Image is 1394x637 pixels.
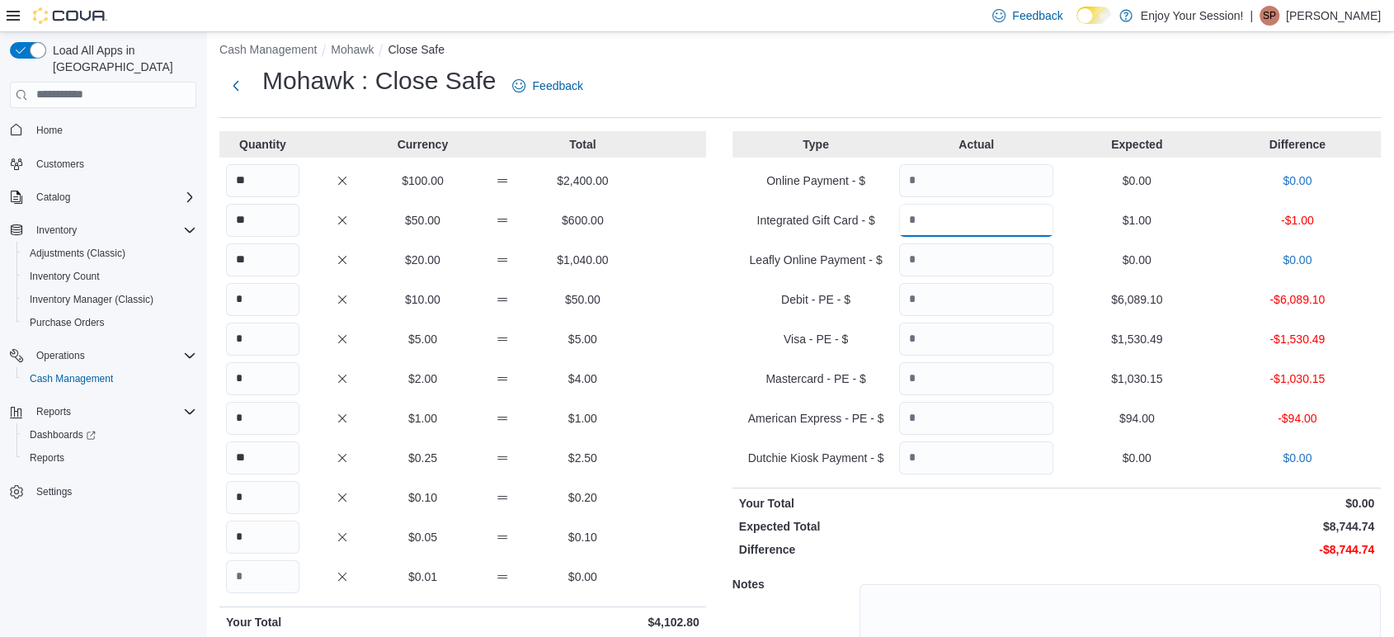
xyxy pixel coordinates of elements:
[16,265,203,288] button: Inventory Count
[30,154,91,174] a: Customers
[739,410,893,427] p: American Express - PE - $
[1263,6,1276,26] span: SP
[3,186,203,209] button: Catalog
[30,220,83,240] button: Inventory
[30,451,64,465] span: Reports
[1220,252,1374,268] p: $0.00
[16,288,203,311] button: Inventory Manager (Classic)
[23,448,196,468] span: Reports
[899,441,1053,474] input: Quantity
[23,243,132,263] a: Adjustments (Classic)
[739,495,1053,512] p: Your Total
[262,64,496,97] h1: Mohawk : Close Safe
[546,212,619,229] p: $600.00
[23,290,196,309] span: Inventory Manager (Classic)
[899,283,1053,316] input: Quantity
[23,243,196,263] span: Adjustments (Classic)
[226,560,299,593] input: Quantity
[386,489,459,506] p: $0.10
[226,402,299,435] input: Quantity
[23,448,71,468] a: Reports
[46,42,196,75] span: Load All Apps in [GEOGRAPHIC_DATA]
[16,242,203,265] button: Adjustments (Classic)
[739,291,893,308] p: Debit - PE - $
[546,529,619,545] p: $0.10
[30,402,196,422] span: Reports
[30,187,77,207] button: Catalog
[30,247,125,260] span: Adjustments (Classic)
[532,78,582,94] span: Feedback
[1076,7,1111,24] input: Dark Mode
[1012,7,1062,24] span: Feedback
[30,187,196,207] span: Catalog
[3,118,203,142] button: Home
[739,136,893,153] p: Type
[386,212,459,229] p: $50.00
[1076,24,1077,25] span: Dark Mode
[226,164,299,197] input: Quantity
[386,331,459,347] p: $5.00
[1060,172,1214,189] p: $0.00
[546,569,619,585] p: $0.00
[739,331,893,347] p: Visa - PE - $
[1060,252,1214,268] p: $0.00
[30,153,196,174] span: Customers
[739,370,893,387] p: Mastercard - PE - $
[226,136,299,153] p: Quantity
[16,446,203,469] button: Reports
[546,450,619,466] p: $2.50
[226,481,299,514] input: Quantity
[226,614,459,630] p: Your Total
[33,7,107,24] img: Cova
[3,400,203,423] button: Reports
[739,450,893,466] p: Dutchie Kiosk Payment - $
[546,172,619,189] p: $2,400.00
[30,482,78,502] a: Settings
[899,204,1053,237] input: Quantity
[1060,291,1214,308] p: $6,089.10
[899,362,1053,395] input: Quantity
[30,120,69,140] a: Home
[739,172,893,189] p: Online Payment - $
[10,111,196,547] nav: Complex example
[1220,450,1374,466] p: $0.00
[16,367,203,390] button: Cash Management
[23,313,111,333] a: Purchase Orders
[732,568,856,601] h5: Notes
[30,428,96,441] span: Dashboards
[1060,495,1374,512] p: $0.00
[899,243,1053,276] input: Quantity
[23,369,196,389] span: Cash Management
[386,252,459,268] p: $20.00
[546,489,619,506] p: $0.20
[546,370,619,387] p: $4.00
[546,291,619,308] p: $50.00
[1060,541,1374,558] p: -$8,744.74
[331,43,374,56] button: Mohawk
[1260,6,1279,26] div: Sebastian Paciocco
[506,69,589,102] a: Feedback
[36,224,77,237] span: Inventory
[386,370,459,387] p: $2.00
[36,485,72,498] span: Settings
[219,69,252,102] button: Next
[226,283,299,316] input: Quantity
[36,158,84,171] span: Customers
[899,164,1053,197] input: Quantity
[219,43,317,56] button: Cash Management
[899,323,1053,356] input: Quantity
[1060,136,1214,153] p: Expected
[30,120,196,140] span: Home
[226,521,299,554] input: Quantity
[386,291,459,308] p: $10.00
[36,191,70,204] span: Catalog
[30,346,196,366] span: Operations
[388,43,444,56] button: Close Safe
[739,541,1053,558] p: Difference
[3,219,203,242] button: Inventory
[226,243,299,276] input: Quantity
[546,136,619,153] p: Total
[386,450,459,466] p: $0.25
[466,614,699,630] p: $4,102.80
[23,313,196,333] span: Purchase Orders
